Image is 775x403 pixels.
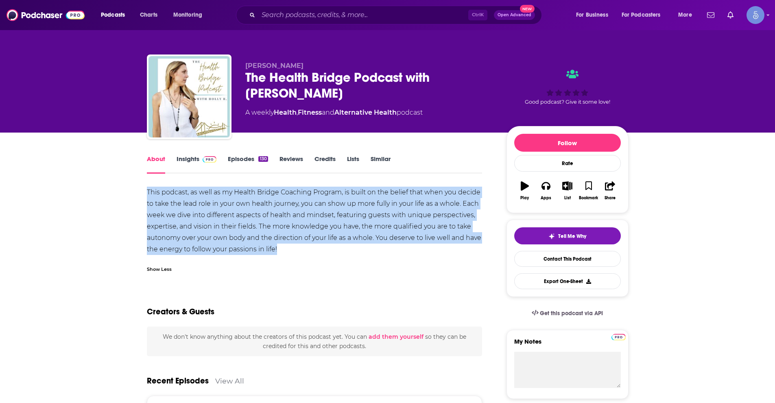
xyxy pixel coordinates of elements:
img: Podchaser - Follow, Share and Rate Podcasts [7,7,85,23]
a: View All [215,377,244,385]
a: Alternative Health [334,109,397,116]
span: , [297,109,298,116]
div: Share [605,196,616,200]
span: New [520,5,535,13]
div: This podcast, as well as my Health Bridge Coaching Program, is built on the belief that when you ... [147,187,482,255]
button: add them yourself [369,333,424,340]
div: Play [520,196,529,200]
button: Bookmark [578,176,599,205]
span: Tell Me Why [558,233,586,240]
span: Monitoring [173,9,202,21]
span: Charts [140,9,157,21]
span: For Business [576,9,608,21]
img: The Health Bridge Podcast with Holly B. [148,56,230,137]
a: Reviews [279,155,303,174]
img: Podchaser Pro [611,334,626,340]
button: Export One-Sheet [514,273,621,289]
a: Health [274,109,297,116]
a: Recent Episodes [147,376,209,386]
div: Bookmark [579,196,598,200]
span: and [322,109,334,116]
div: Apps [541,196,551,200]
img: User Profile [747,6,764,24]
a: Episodes130 [228,155,268,174]
div: 130 [258,156,268,162]
label: My Notes [514,338,621,352]
span: Good podcast? Give it some love! [525,99,610,105]
div: List [564,196,571,200]
span: [PERSON_NAME] [245,62,303,70]
button: open menu [570,9,618,22]
a: Charts [135,9,162,22]
button: List [557,176,578,205]
div: Search podcasts, credits, & more... [244,6,550,24]
button: Apps [535,176,557,205]
img: tell me why sparkle [548,233,555,240]
a: Similar [371,155,391,174]
a: Pro website [611,333,626,340]
button: open menu [168,9,213,22]
a: Show notifications dropdown [724,8,737,22]
span: Podcasts [101,9,125,21]
span: Ctrl K [468,10,487,20]
a: InsightsPodchaser Pro [177,155,217,174]
button: open menu [672,9,702,22]
span: More [678,9,692,21]
img: Podchaser Pro [203,156,217,163]
a: Get this podcast via API [525,303,610,323]
input: Search podcasts, credits, & more... [258,9,468,22]
button: open menu [95,9,135,22]
a: Show notifications dropdown [704,8,718,22]
a: About [147,155,165,174]
a: Credits [314,155,336,174]
h2: Creators & Guests [147,307,214,317]
span: Get this podcast via API [540,310,603,317]
button: Play [514,176,535,205]
div: Rate [514,155,621,172]
span: We don't know anything about the creators of this podcast yet . You can so they can be credited f... [163,333,466,349]
span: For Podcasters [622,9,661,21]
button: Share [599,176,620,205]
div: Good podcast? Give it some love! [506,62,629,112]
a: Contact This Podcast [514,251,621,267]
button: Show profile menu [747,6,764,24]
a: Fitness [298,109,322,116]
span: Logged in as Spiral5-G1 [747,6,764,24]
button: tell me why sparkleTell Me Why [514,227,621,244]
div: A weekly podcast [245,108,423,118]
button: Open AdvancedNew [494,10,535,20]
button: open menu [616,9,672,22]
a: Lists [347,155,359,174]
span: Open Advanced [498,13,531,17]
button: Follow [514,134,621,152]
